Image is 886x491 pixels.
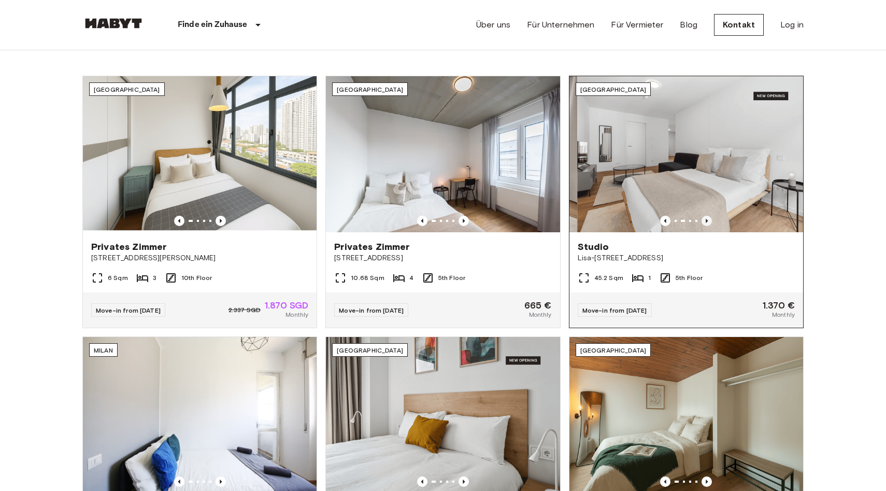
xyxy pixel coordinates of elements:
[228,305,261,315] span: 2.337 SGD
[527,19,594,31] a: Für Unternehmen
[96,306,161,314] span: Move-in from [DATE]
[578,253,795,263] span: Lisa-[STREET_ADDRESS]
[580,346,647,354] span: [GEOGRAPHIC_DATA]
[582,306,647,314] span: Move-in from [DATE]
[91,241,166,253] span: Privates Zimmer
[714,14,764,36] a: Kontakt
[476,19,510,31] a: Über uns
[326,76,560,232] img: Marketing picture of unit DE-04-037-026-03Q
[216,216,226,226] button: Previous image
[216,476,226,487] button: Previous image
[438,273,465,283] span: 5th Floor
[94,86,160,93] span: [GEOGRAPHIC_DATA]
[680,19,697,31] a: Blog
[569,76,804,328] a: Marketing picture of unit DE-01-489-503-001Marketing picture of unit DE-01-489-503-001Previous im...
[580,86,647,93] span: [GEOGRAPHIC_DATA]
[337,86,403,93] span: [GEOGRAPHIC_DATA]
[702,216,712,226] button: Previous image
[153,273,156,283] span: 3
[772,310,795,319] span: Monthly
[648,273,651,283] span: 1
[174,476,184,487] button: Previous image
[459,216,469,226] button: Previous image
[702,476,712,487] button: Previous image
[577,76,811,232] img: Marketing picture of unit DE-01-489-503-001
[524,301,552,310] span: 665 €
[181,273,212,283] span: 10th Floor
[285,310,308,319] span: Monthly
[417,216,427,226] button: Previous image
[578,241,609,253] span: Studio
[178,19,248,31] p: Finde ein Zuhause
[265,301,308,310] span: 1.870 SGD
[594,273,623,283] span: 45.2 Sqm
[334,241,409,253] span: Privates Zimmer
[339,306,404,314] span: Move-in from [DATE]
[409,273,413,283] span: 4
[529,310,552,319] span: Monthly
[334,253,551,263] span: [STREET_ADDRESS]
[83,76,317,232] img: Marketing picture of unit SG-01-116-001-02
[660,476,670,487] button: Previous image
[174,216,184,226] button: Previous image
[82,18,145,29] img: Habyt
[325,76,560,328] a: Marketing picture of unit DE-04-037-026-03QPrevious imagePrevious image[GEOGRAPHIC_DATA]Privates ...
[763,301,795,310] span: 1.370 €
[337,346,403,354] span: [GEOGRAPHIC_DATA]
[660,216,670,226] button: Previous image
[94,346,113,354] span: Milan
[108,273,128,283] span: 6 Sqm
[676,273,703,283] span: 5th Floor
[82,76,317,328] a: Marketing picture of unit SG-01-116-001-02Previous imagePrevious image[GEOGRAPHIC_DATA]Privates Z...
[611,19,663,31] a: Für Vermieter
[780,19,804,31] a: Log in
[351,273,384,283] span: 10.68 Sqm
[417,476,427,487] button: Previous image
[91,253,308,263] span: [STREET_ADDRESS][PERSON_NAME]
[459,476,469,487] button: Previous image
